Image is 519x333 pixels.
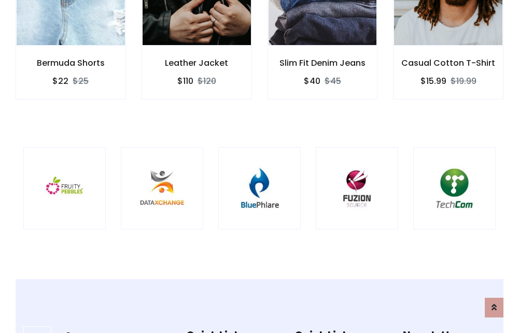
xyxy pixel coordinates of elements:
[16,58,125,68] h6: Bermuda Shorts
[304,76,320,86] h6: $40
[177,76,193,86] h6: $110
[52,76,68,86] h6: $22
[198,75,216,87] del: $120
[142,58,251,68] h6: Leather Jacket
[268,58,377,68] h6: Slim Fit Denim Jeans
[394,58,503,68] h6: Casual Cotton T-Shirt
[73,75,89,87] del: $25
[420,76,446,86] h6: $15.99
[451,75,476,87] del: $19.99
[325,75,341,87] del: $45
